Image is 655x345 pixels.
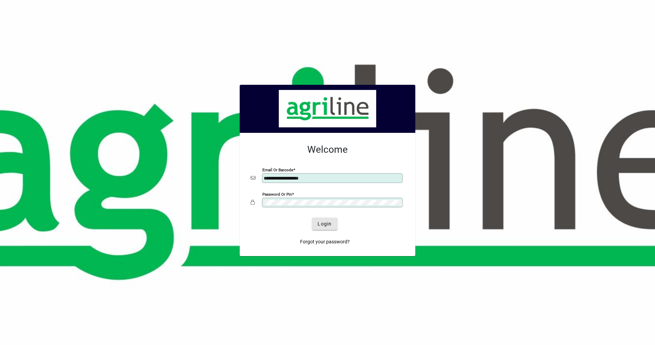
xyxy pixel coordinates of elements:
[318,220,332,228] span: Login
[251,144,404,156] h2: Welcome
[297,235,353,248] a: Forgot your password?
[262,168,293,172] mat-label: Email or Barcode
[312,218,337,230] button: Login
[262,192,292,197] mat-label: Password or Pin
[300,238,350,245] span: Forgot your password?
